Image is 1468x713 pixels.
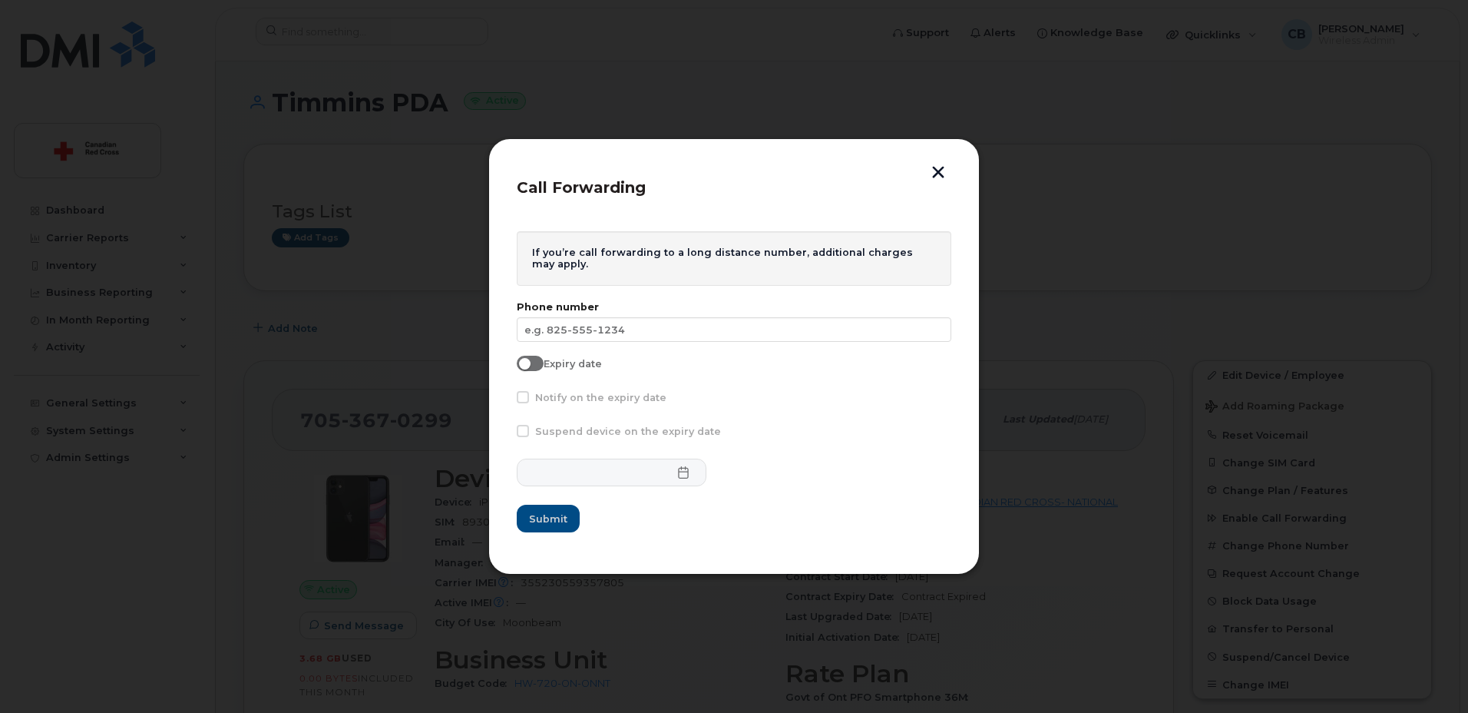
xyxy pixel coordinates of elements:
span: Call Forwarding [517,178,646,197]
button: Submit [517,505,580,532]
input: Expiry date [517,356,529,368]
div: If you’re call forwarding to a long distance number, additional charges may apply. [517,231,951,286]
input: e.g. 825-555-1234 [517,317,951,342]
span: Expiry date [544,358,602,370]
span: Submit [529,512,567,526]
label: Phone number [517,301,951,313]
